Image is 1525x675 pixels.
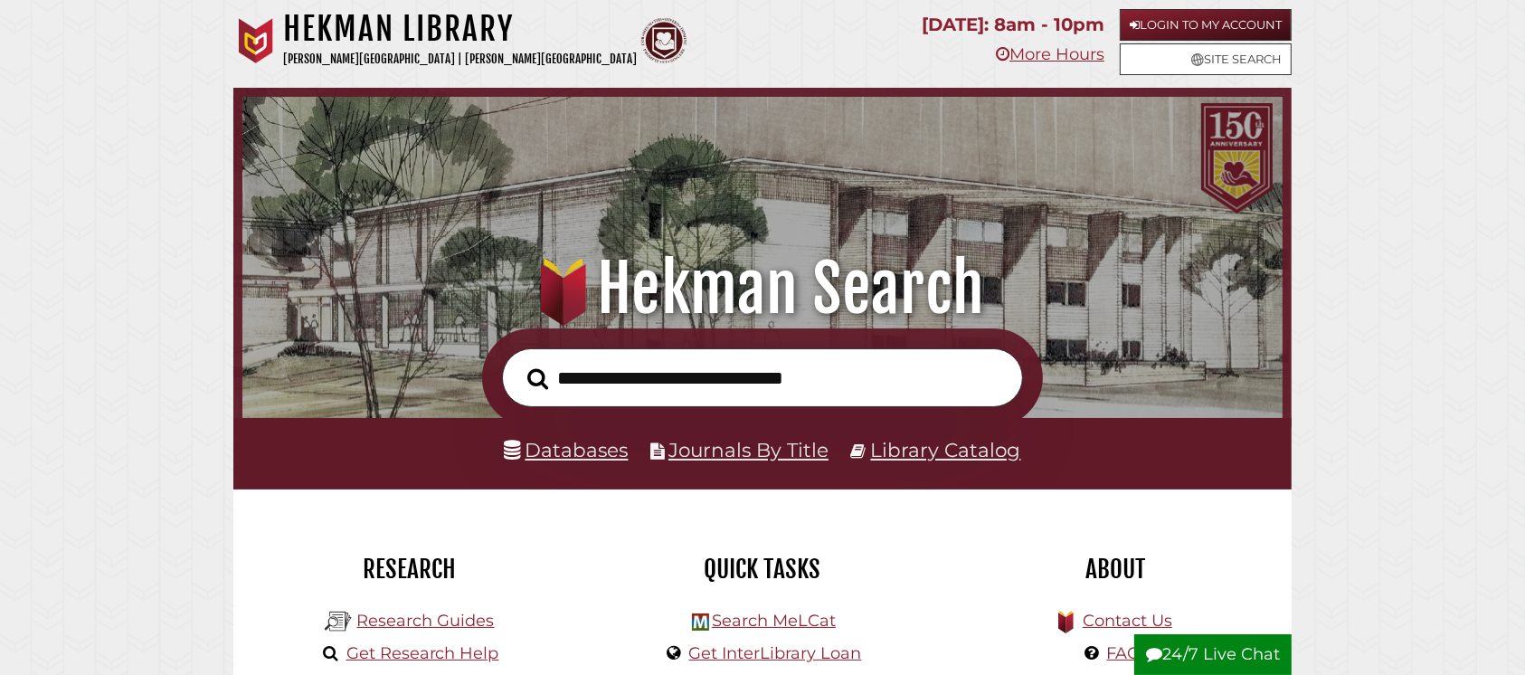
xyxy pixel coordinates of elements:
[346,643,499,663] a: Get Research Help
[692,613,709,631] img: Hekman Library Logo
[689,643,862,663] a: Get InterLibrary Loan
[668,438,829,461] a: Journals By Title
[1120,9,1292,41] a: Login to My Account
[996,44,1104,64] a: More Hours
[356,611,494,631] a: Research Guides
[233,18,279,63] img: Calvin University
[1120,43,1292,75] a: Site Search
[871,438,1021,461] a: Library Catalog
[527,367,548,390] i: Search
[641,18,687,63] img: Calvin Theological Seminary
[283,9,637,49] h1: Hekman Library
[325,608,352,635] img: Hekman Library Logo
[265,249,1259,328] h1: Hekman Search
[922,9,1104,41] p: [DATE]: 8am - 10pm
[518,363,557,395] button: Search
[283,49,637,70] p: [PERSON_NAME][GEOGRAPHIC_DATA] | [PERSON_NAME][GEOGRAPHIC_DATA]
[1107,643,1150,663] a: FAQs
[1083,611,1172,631] a: Contact Us
[712,611,836,631] a: Search MeLCat
[600,554,925,585] h2: Quick Tasks
[952,554,1278,585] h2: About
[247,554,573,585] h2: Research
[505,438,629,461] a: Databases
